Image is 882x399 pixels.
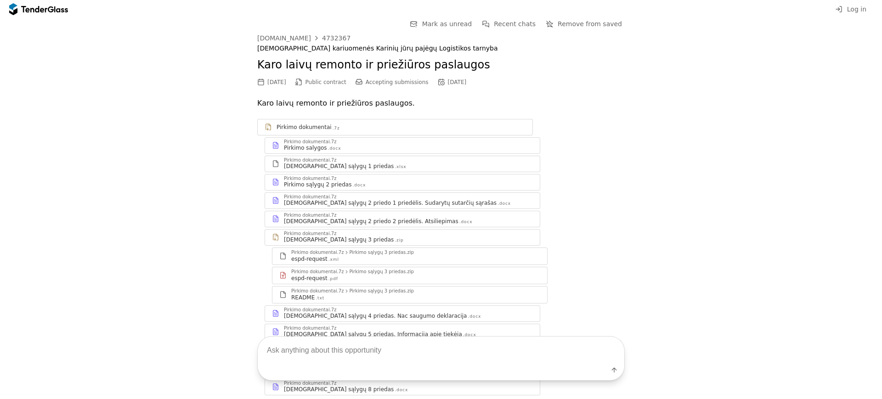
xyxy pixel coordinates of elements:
a: Pirkimo dokumentai.7z[DEMOGRAPHIC_DATA] sąlygų 4 priedas. Nac saugumo deklaracija.docx [265,305,540,322]
div: .7z [333,125,340,131]
div: .docx [459,219,473,225]
a: Pirkimo dokumentai.7z[DEMOGRAPHIC_DATA] sąlygų 2 priedo 2 priedėlis. Atsiliepimas.docx [265,211,540,227]
div: Pirkimo dokumentai.7z [291,289,344,293]
h2: Karo laivų remonto ir priežiūros paslaugos [257,57,625,73]
div: [DATE] [267,79,286,85]
div: Pirkimo dokumentai.7z [284,308,336,312]
a: Pirkimo dokumentai.7zPirkimo sąlygų 3 priedas.zipespd-request.pdf [272,267,548,284]
span: Log in [847,6,866,13]
div: .zip [395,237,403,243]
div: [DEMOGRAPHIC_DATA] sąlygų 4 priedas. Nac saugumo deklaracija [284,312,467,320]
div: Pirkimo dokumentai.7z [284,213,336,218]
div: Pirkimo sąlygų 3 priedas.zip [349,289,413,293]
div: Pirkimo salygos [284,144,327,152]
div: Pirkimo dokumentai.7z [284,158,336,163]
a: Pirkimo dokumentai.7zPirkimo salygos.docx [265,137,540,154]
button: Log in [832,4,869,15]
div: .docx [468,314,481,320]
div: Pirkimo dokumentai.7z [284,176,336,181]
div: [DEMOGRAPHIC_DATA] kariuomenės Karinių jūrų pajėgų Logistikos tarnyba [257,45,625,52]
span: Recent chats [494,20,536,28]
button: Recent chats [479,18,538,30]
div: [DEMOGRAPHIC_DATA] sąlygų 1 priedas [284,163,394,170]
div: .docx [498,201,511,207]
a: Pirkimo dokumentai.7z [257,119,533,135]
div: README [291,294,315,301]
div: espd-request [291,275,328,282]
div: Pirkimo sąlygų 3 priedas.zip [349,250,413,255]
div: .docx [352,182,366,188]
span: Remove from saved [558,20,622,28]
div: .pdf [328,276,338,282]
button: Mark as unread [407,18,475,30]
div: Pirkimo sąlygų 2 priedas [284,181,351,188]
a: Pirkimo dokumentai.7z[DEMOGRAPHIC_DATA] sąlygų 2 priedo 1 priedėlis. Sudarytų sutarčių sąrašas.docx [265,192,540,209]
div: Pirkimo dokumentai [277,124,332,131]
span: Public contract [305,79,346,85]
span: Accepting submissions [366,79,429,85]
div: .xlsx [395,164,406,170]
div: espd-request [291,255,328,263]
div: .docx [328,146,341,152]
div: Pirkimo dokumentai.7z [284,231,336,236]
div: [DEMOGRAPHIC_DATA] sąlygų 3 priedas [284,236,394,243]
a: Pirkimo dokumentai.7z[DEMOGRAPHIC_DATA] sąlygų 1 priedas.xlsx [265,156,540,172]
a: Pirkimo dokumentai.7zPirkimo sąlygų 2 priedas.docx [265,174,540,191]
div: Pirkimo sąlygų 3 priedas.zip [349,270,413,274]
div: [DOMAIN_NAME] [257,35,311,41]
div: .txt [316,295,324,301]
button: Remove from saved [543,18,625,30]
div: [DEMOGRAPHIC_DATA] sąlygų 2 priedo 2 priedėlis. Atsiliepimas [284,218,458,225]
div: Pirkimo dokumentai.7z [284,140,336,144]
div: [DATE] [448,79,467,85]
span: Mark as unread [422,20,472,28]
div: .xml [328,257,339,263]
a: Pirkimo dokumentai.7zPirkimo sąlygų 3 priedas.zipespd-request.xml [272,247,548,265]
div: Pirkimo dokumentai.7z [291,250,344,255]
div: Pirkimo dokumentai.7z [291,270,344,274]
div: 4732367 [322,35,351,41]
a: [DOMAIN_NAME]4732367 [257,34,351,42]
p: Karo laivų remonto ir priežiūros paslaugos. [257,97,625,110]
a: Pirkimo dokumentai.7zPirkimo sąlygų 3 priedas.zipREADME.txt [272,286,548,303]
div: [DEMOGRAPHIC_DATA] sąlygų 2 priedo 1 priedėlis. Sudarytų sutarčių sąrašas [284,199,497,207]
a: Pirkimo dokumentai.7z[DEMOGRAPHIC_DATA] sąlygų 3 priedas.zip [265,229,540,246]
div: Pirkimo dokumentai.7z [284,195,336,199]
